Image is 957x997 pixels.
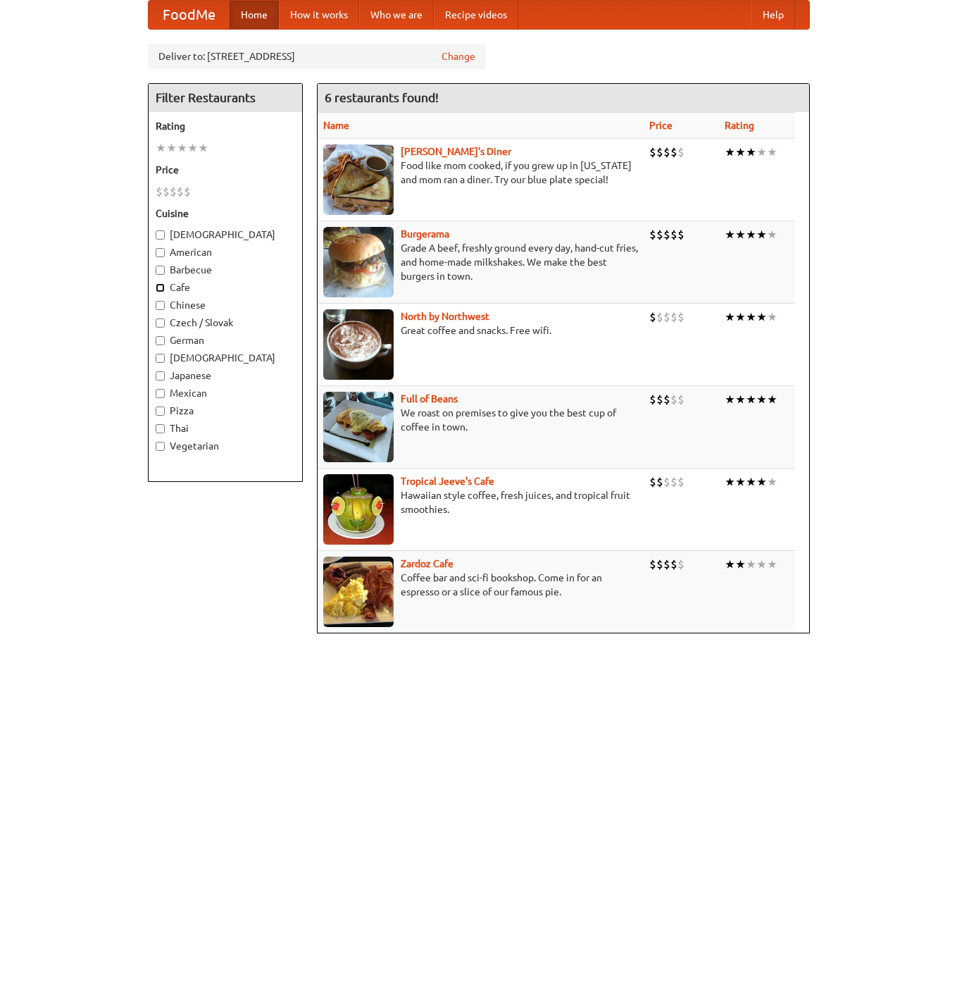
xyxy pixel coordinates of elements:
[401,393,458,404] a: Full of Beans
[156,333,295,347] label: German
[187,140,198,156] li: ★
[156,421,295,435] label: Thai
[156,301,165,310] input: Chinese
[198,140,208,156] li: ★
[735,144,746,160] li: ★
[663,474,670,490] li: $
[725,227,735,242] li: ★
[359,1,434,29] a: Who we are
[746,557,756,572] li: ★
[663,392,670,407] li: $
[735,309,746,325] li: ★
[323,406,638,434] p: We roast on premises to give you the best cup of coffee in town.
[670,144,677,160] li: $
[156,206,295,221] h5: Cuisine
[670,474,677,490] li: $
[649,144,656,160] li: $
[725,144,735,160] li: ★
[677,474,684,490] li: $
[323,309,394,380] img: north.jpg
[649,120,673,131] a: Price
[156,248,165,257] input: American
[177,140,187,156] li: ★
[746,309,756,325] li: ★
[156,354,165,363] input: [DEMOGRAPHIC_DATA]
[156,389,165,398] input: Mexican
[323,488,638,516] p: Hawaiian style coffee, fresh juices, and tropical fruit smoothies.
[170,184,177,199] li: $
[401,476,494,487] a: Tropical Jeeve's Cafe
[670,309,677,325] li: $
[756,144,767,160] li: ★
[746,227,756,242] li: ★
[656,557,663,572] li: $
[735,227,746,242] li: ★
[670,227,677,242] li: $
[756,227,767,242] li: ★
[149,1,230,29] a: FoodMe
[649,474,656,490] li: $
[756,474,767,490] li: ★
[323,120,349,131] a: Name
[156,184,163,199] li: $
[230,1,279,29] a: Home
[166,140,177,156] li: ★
[156,316,295,330] label: Czech / Slovak
[156,280,295,295] label: Cafe
[156,263,295,277] label: Barbecue
[649,309,656,325] li: $
[725,309,735,325] li: ★
[656,309,663,325] li: $
[156,424,165,433] input: Thai
[323,474,394,545] img: jeeves.jpg
[434,1,518,29] a: Recipe videos
[156,119,295,133] h5: Rating
[401,228,449,240] a: Burgerama
[156,404,295,418] label: Pizza
[663,144,670,160] li: $
[156,228,295,242] label: [DEMOGRAPHIC_DATA]
[323,227,394,297] img: burgerama.jpg
[442,49,475,63] a: Change
[184,184,191,199] li: $
[756,392,767,407] li: ★
[725,474,735,490] li: ★
[656,474,663,490] li: $
[156,163,295,177] h5: Price
[767,557,777,572] li: ★
[751,1,795,29] a: Help
[156,266,165,275] input: Barbecue
[325,91,439,104] ng-pluralize: 6 restaurants found!
[156,318,165,328] input: Czech / Slovak
[323,392,394,462] img: beans.jpg
[725,557,735,572] li: ★
[735,557,746,572] li: ★
[656,392,663,407] li: $
[401,558,454,569] a: Zardoz Cafe
[735,474,746,490] li: ★
[401,311,489,322] a: North by Northwest
[156,407,165,416] input: Pizza
[156,336,165,345] input: German
[663,557,670,572] li: $
[323,144,394,215] img: sallys.jpg
[656,227,663,242] li: $
[323,241,638,283] p: Grade A beef, freshly ground every day, hand-cut fries, and home-made milkshakes. We make the bes...
[156,283,165,292] input: Cafe
[149,84,302,112] h4: Filter Restaurants
[677,392,684,407] li: $
[279,1,359,29] a: How it works
[401,146,511,157] b: [PERSON_NAME]'s Diner
[156,439,295,453] label: Vegetarian
[677,309,684,325] li: $
[156,442,165,451] input: Vegetarian
[767,309,777,325] li: ★
[663,309,670,325] li: $
[746,474,756,490] li: ★
[767,144,777,160] li: ★
[677,144,684,160] li: $
[756,557,767,572] li: ★
[656,144,663,160] li: $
